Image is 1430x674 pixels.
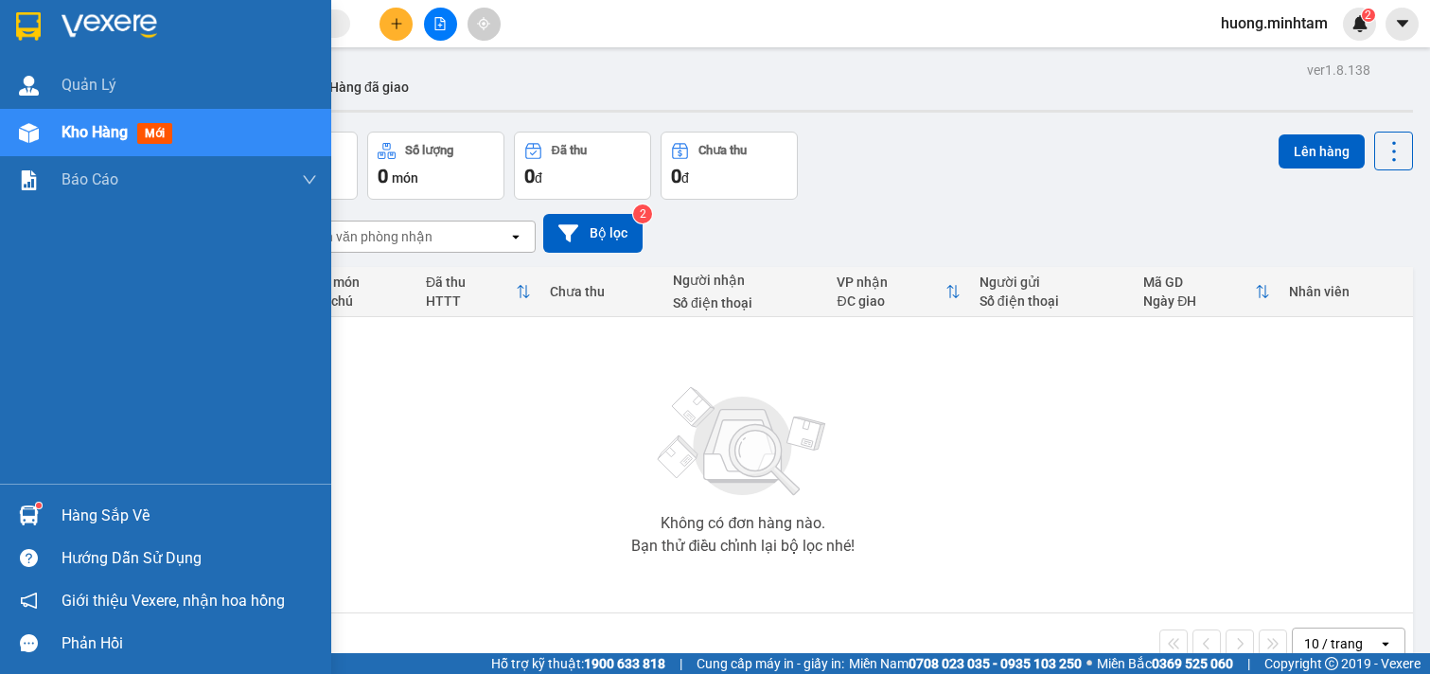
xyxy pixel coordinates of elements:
[661,132,798,200] button: Chưa thu0đ
[633,204,652,223] sup: 2
[62,168,118,191] span: Báo cáo
[909,656,1082,671] strong: 0708 023 035 - 0935 103 250
[543,214,643,253] button: Bộ lọc
[849,653,1082,674] span: Miền Nam
[19,123,39,143] img: warehouse-icon
[508,229,523,244] svg: open
[1289,284,1404,299] div: Nhân viên
[62,589,285,612] span: Giới thiệu Vexere, nhận hoa hồng
[980,275,1125,290] div: Người gửi
[1143,293,1255,309] div: Ngày ĐH
[20,634,38,652] span: message
[390,17,403,30] span: plus
[1325,657,1338,670] span: copyright
[20,592,38,610] span: notification
[1279,134,1365,168] button: Lên hàng
[1206,11,1343,35] span: huong.minhtam
[302,227,433,246] div: Chọn văn phòng nhận
[367,132,504,200] button: Số lượng0món
[1247,653,1250,674] span: |
[62,73,116,97] span: Quản Lý
[424,8,457,41] button: file-add
[681,170,689,186] span: đ
[1152,656,1233,671] strong: 0369 525 060
[62,123,128,141] span: Kho hàng
[137,123,172,144] span: mới
[827,267,969,317] th: Toggle SortBy
[1097,653,1233,674] span: Miền Bắc
[392,170,418,186] span: món
[405,144,453,157] div: Số lượng
[19,76,39,96] img: warehouse-icon
[378,165,388,187] span: 0
[308,275,407,290] div: Tên món
[552,144,587,157] div: Đã thu
[673,295,819,310] div: Số điện thoại
[671,165,681,187] span: 0
[550,284,654,299] div: Chưa thu
[314,64,424,110] button: Hàng đã giao
[837,275,945,290] div: VP nhận
[1143,275,1255,290] div: Mã GD
[19,170,39,190] img: solution-icon
[491,653,665,674] span: Hỗ trợ kỹ thuật:
[426,275,516,290] div: Đã thu
[477,17,490,30] span: aim
[468,8,501,41] button: aim
[62,630,317,658] div: Phản hồi
[631,539,855,554] div: Bạn thử điều chỉnh lại bộ lọc nhé!
[416,267,540,317] th: Toggle SortBy
[433,17,447,30] span: file-add
[1351,15,1368,32] img: icon-new-feature
[1134,267,1280,317] th: Toggle SortBy
[1365,9,1371,22] span: 2
[62,544,317,573] div: Hướng dẫn sử dụng
[680,653,682,674] span: |
[584,656,665,671] strong: 1900 633 818
[697,653,844,674] span: Cung cấp máy in - giấy in:
[524,165,535,187] span: 0
[1378,636,1393,651] svg: open
[661,516,825,531] div: Không có đơn hàng nào.
[535,170,542,186] span: đ
[837,293,945,309] div: ĐC giao
[36,503,42,508] sup: 1
[19,505,39,525] img: warehouse-icon
[514,132,651,200] button: Đã thu0đ
[980,293,1125,309] div: Số điện thoại
[426,293,516,309] div: HTTT
[16,12,41,41] img: logo-vxr
[698,144,747,157] div: Chưa thu
[20,549,38,567] span: question-circle
[308,293,407,309] div: Ghi chú
[673,273,819,288] div: Người nhận
[1394,15,1411,32] span: caret-down
[1386,8,1419,41] button: caret-down
[1307,60,1370,80] div: ver 1.8.138
[302,172,317,187] span: down
[648,376,838,508] img: svg+xml;base64,PHN2ZyBjbGFzcz0ibGlzdC1wbHVnX19zdmciIHhtbG5zPSJodHRwOi8vd3d3LnczLm9yZy8yMDAwL3N2Zy...
[1304,634,1363,653] div: 10 / trang
[1362,9,1375,22] sup: 2
[1086,660,1092,667] span: ⚪️
[380,8,413,41] button: plus
[62,502,317,530] div: Hàng sắp về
